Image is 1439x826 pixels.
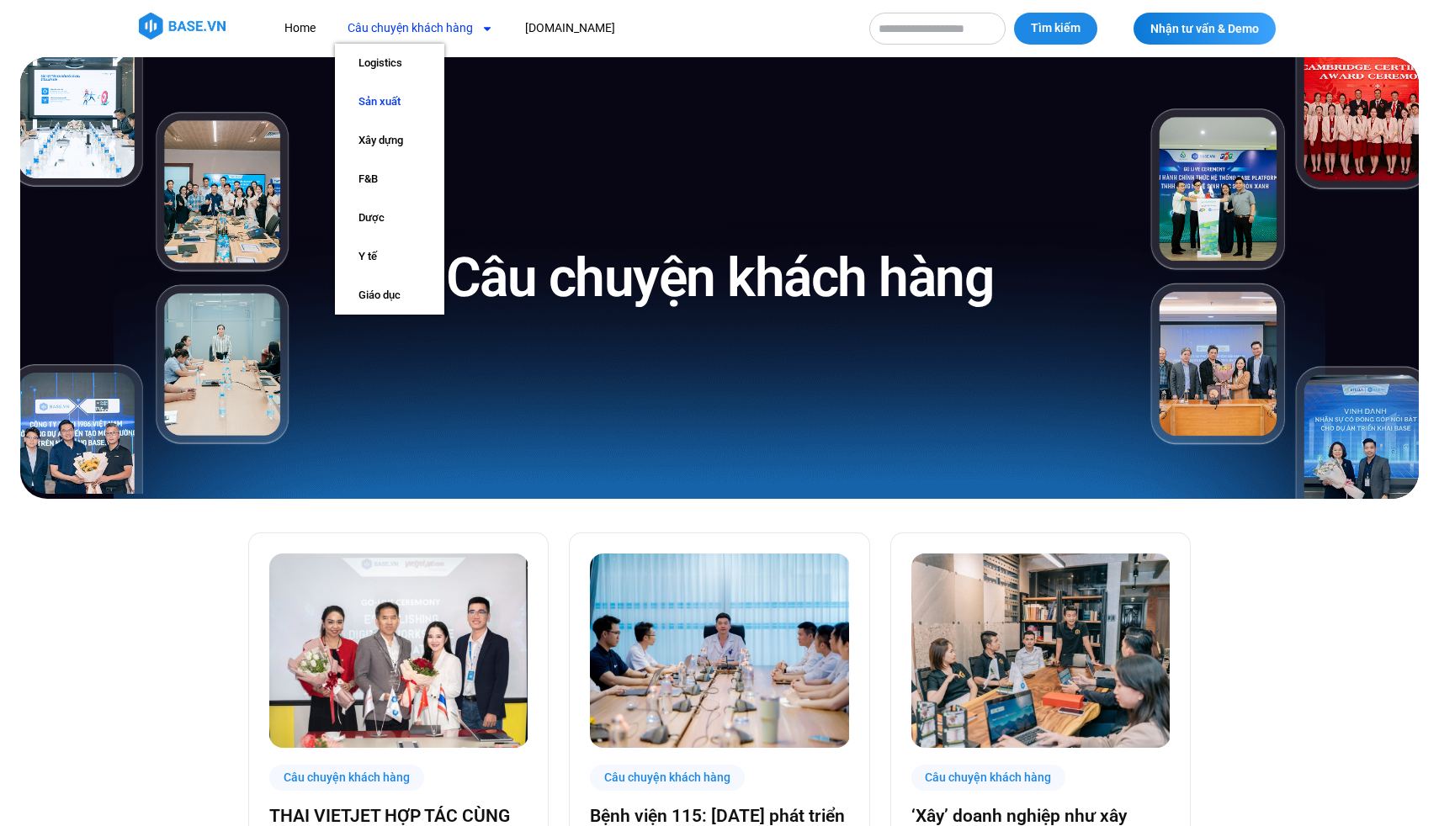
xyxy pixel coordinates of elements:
[1150,23,1259,34] span: Nhận tư vấn & Demo
[1014,13,1097,45] button: Tìm kiếm
[1134,13,1276,45] a: Nhận tư vấn & Demo
[335,237,444,276] a: Y tế
[590,765,745,791] div: Câu chuyện khách hàng
[335,160,444,199] a: F&B
[911,765,1066,791] div: Câu chuyện khách hàng
[335,82,444,121] a: Sản xuất
[1031,20,1081,37] span: Tìm kiếm
[269,765,424,791] div: Câu chuyện khách hàng
[335,44,444,315] ul: Câu chuyện khách hàng
[335,13,506,44] a: Câu chuyện khách hàng
[272,13,852,44] nav: Menu
[512,13,628,44] a: [DOMAIN_NAME]
[272,13,328,44] a: Home
[335,121,444,160] a: Xây dựng
[335,276,444,315] a: Giáo dục
[335,44,444,82] a: Logistics
[446,243,994,313] h1: Câu chuyện khách hàng
[335,199,444,237] a: Dược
